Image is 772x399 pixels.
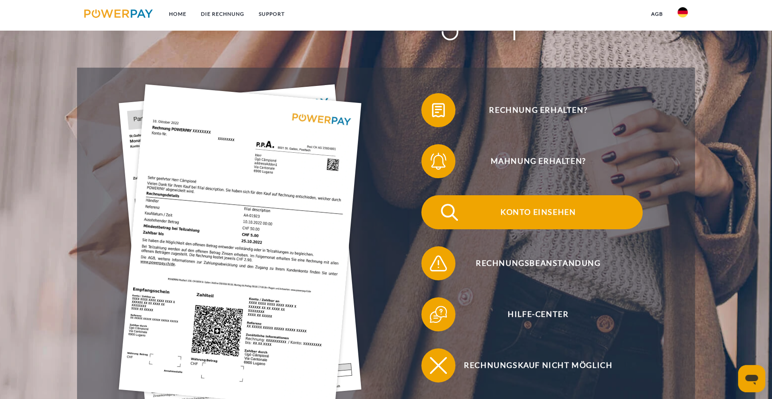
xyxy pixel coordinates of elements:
[434,297,642,331] span: Hilfe-Center
[434,246,642,280] span: Rechnungsbeanstandung
[421,195,643,229] button: Konto einsehen
[428,253,449,274] img: qb_warning.svg
[421,348,643,382] button: Rechnungskauf nicht möglich
[434,144,642,178] span: Mahnung erhalten?
[678,7,688,17] img: de
[644,6,670,22] a: agb
[252,6,292,22] a: SUPPORT
[421,93,643,127] button: Rechnung erhalten?
[428,355,449,376] img: qb_close.svg
[194,6,252,22] a: DIE RECHNUNG
[421,246,643,280] button: Rechnungsbeanstandung
[428,100,449,121] img: qb_bill.svg
[434,93,642,127] span: Rechnung erhalten?
[162,6,194,22] a: Home
[84,9,153,18] img: logo-powerpay.svg
[439,202,460,223] img: qb_search.svg
[434,348,642,382] span: Rechnungskauf nicht möglich
[428,151,449,172] img: qb_bell.svg
[434,195,642,229] span: Konto einsehen
[421,297,643,331] button: Hilfe-Center
[428,304,449,325] img: qb_help.svg
[421,144,643,178] button: Mahnung erhalten?
[738,365,765,392] iframe: Schaltfläche zum Öffnen des Messaging-Fensters; Konversation läuft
